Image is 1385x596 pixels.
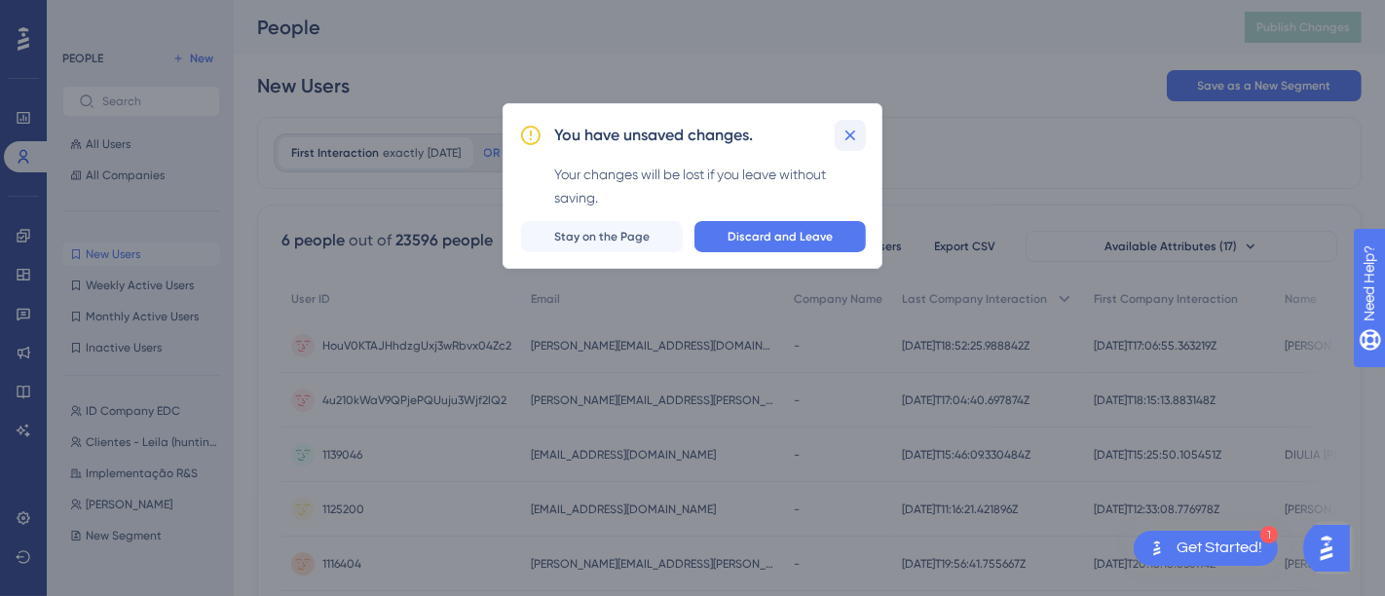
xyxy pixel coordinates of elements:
iframe: UserGuiding AI Assistant Launcher [1303,519,1362,577]
span: Need Help? [46,5,122,28]
span: Discard and Leave [728,229,833,244]
div: Get Started! [1177,538,1262,559]
div: 1 [1260,526,1278,543]
span: Stay on the Page [554,229,650,244]
img: launcher-image-alternative-text [1145,537,1169,560]
div: Open Get Started! checklist, remaining modules: 1 [1134,531,1278,566]
h2: You have unsaved changes. [554,124,753,147]
div: Your changes will be lost if you leave without saving. [554,163,866,209]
